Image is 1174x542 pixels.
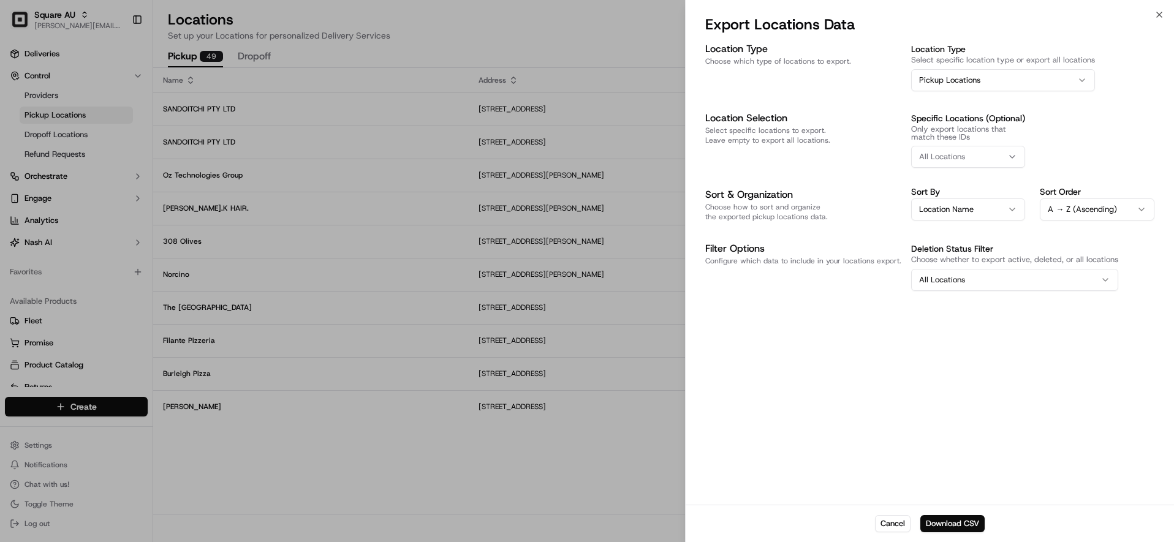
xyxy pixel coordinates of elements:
[911,243,993,254] label: Deletion Status Filter
[705,111,901,126] h3: Location Selection
[920,515,985,532] button: Download CSV
[705,187,901,202] h3: Sort & Organization
[911,43,966,55] label: Location Type
[705,56,901,66] p: Choose which type of locations to export.
[705,256,901,266] p: Configure which data to include in your locations export.
[911,256,1118,264] p: Choose whether to export active, deleted, or all locations
[1040,187,1154,196] label: Sort Order
[875,515,911,532] button: Cancel
[911,113,1025,124] label: Specific Locations (Optional)
[705,202,901,222] p: Choose how to sort and organize the exported pickup locations data.
[705,126,901,145] p: Select specific locations to export. Leave empty to export all locations.
[911,146,1026,168] button: All Locations
[911,126,1026,141] p: Only export locations that match these IDs
[911,187,1026,196] label: Sort By
[705,241,901,256] h3: Filter Options
[705,42,901,56] h3: Location Type
[911,56,1095,64] p: Select specific location type or export all locations
[705,15,1154,34] h2: Export Locations Data
[919,151,965,162] span: All Locations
